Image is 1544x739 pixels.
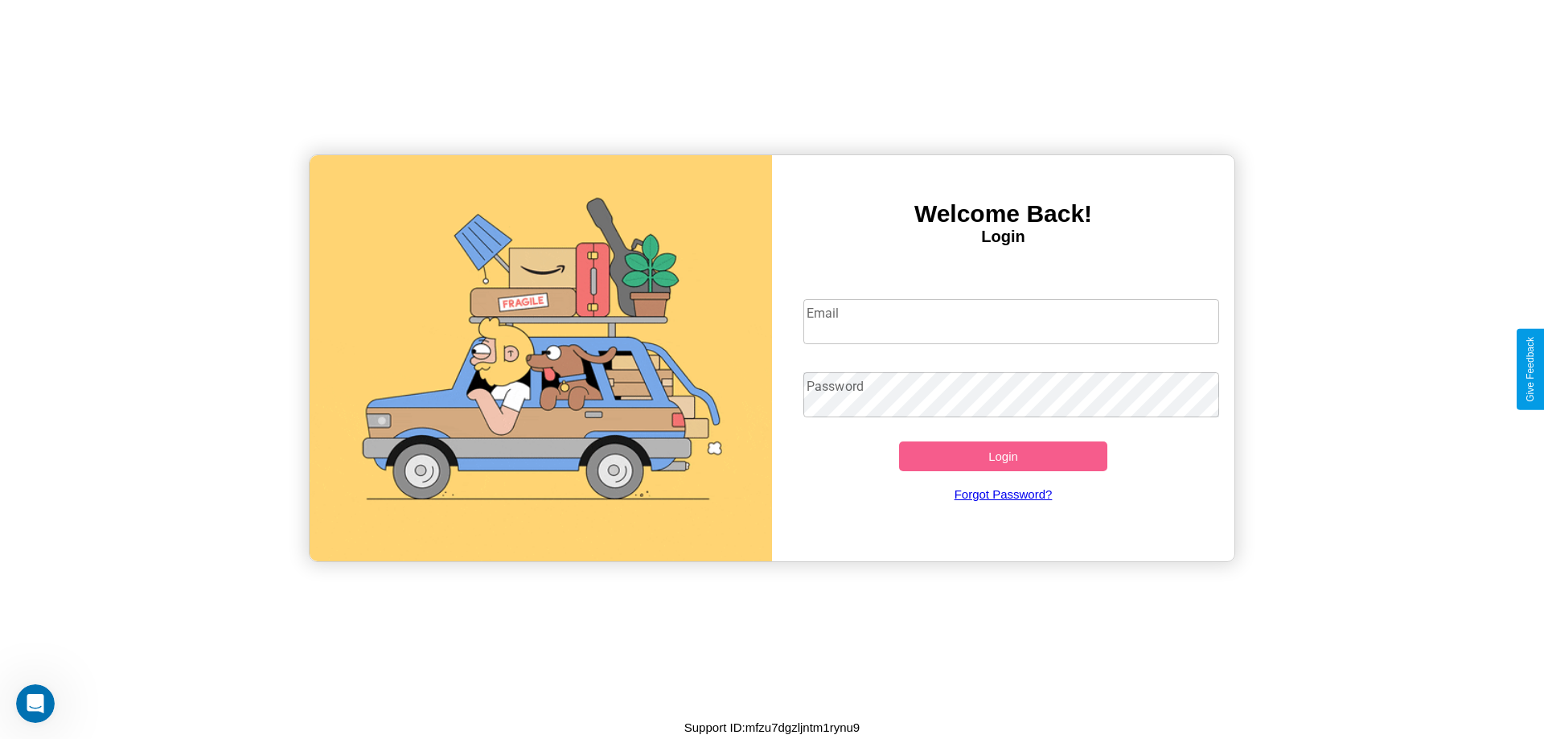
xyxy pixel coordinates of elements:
[899,441,1107,471] button: Login
[16,684,55,723] iframe: Intercom live chat
[684,716,860,738] p: Support ID: mfzu7dgzljntm1rynu9
[795,471,1212,517] a: Forgot Password?
[772,200,1234,228] h3: Welcome Back!
[310,155,772,561] img: gif
[772,228,1234,246] h4: Login
[1525,337,1536,402] div: Give Feedback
